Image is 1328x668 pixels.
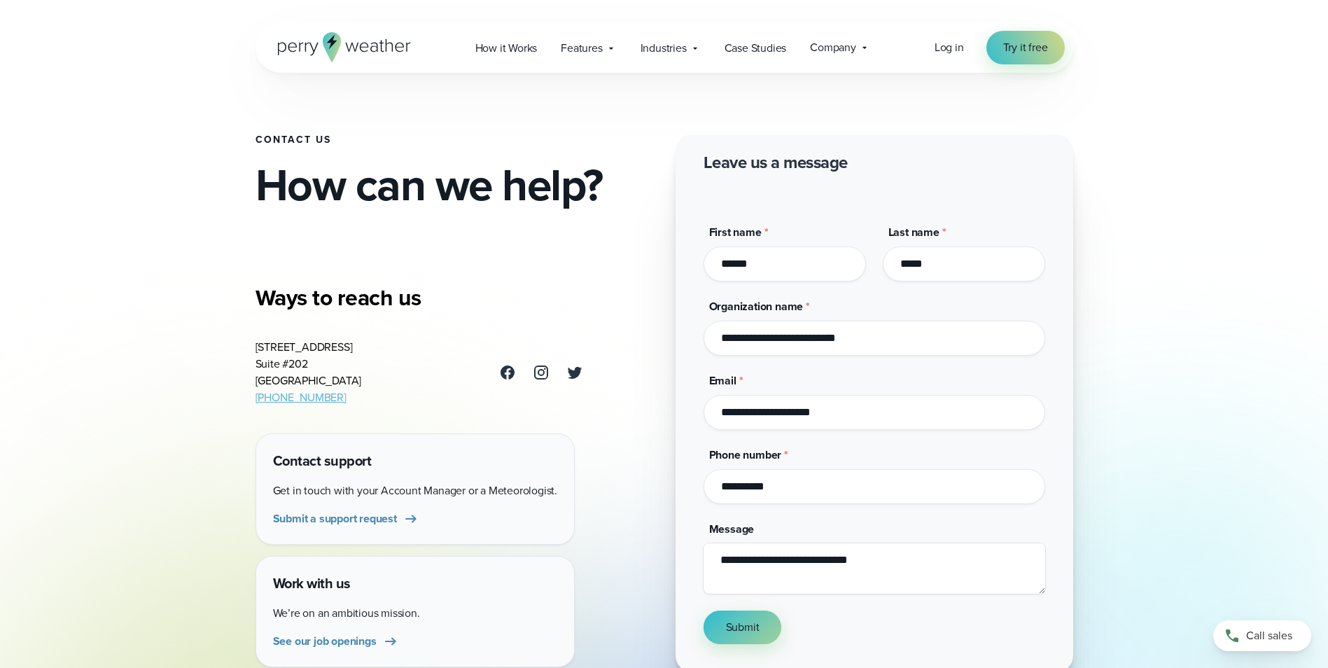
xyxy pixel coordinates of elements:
a: Submit a support request [273,510,419,527]
span: Organization name [709,298,804,314]
h3: Ways to reach us [256,284,583,312]
a: Try it free [986,31,1065,64]
h4: Contact support [273,451,557,471]
h4: Work with us [273,573,557,594]
span: Submit [726,619,760,636]
p: Get in touch with your Account Manager or a Meteorologist. [273,482,557,499]
a: Call sales [1213,620,1311,651]
span: Case Studies [725,40,787,57]
span: Phone number [709,447,782,463]
span: Message [709,521,755,537]
button: Submit [704,611,782,644]
span: Features [561,40,602,57]
span: See our job openings [273,633,377,650]
span: Last name [888,224,939,240]
a: How it Works [463,34,550,62]
a: See our job openings [273,633,399,650]
address: [STREET_ADDRESS] Suite #202 [GEOGRAPHIC_DATA] [256,339,362,406]
a: [PHONE_NUMBER] [256,389,347,405]
span: Industries [641,40,687,57]
p: We’re on an ambitious mission. [273,605,557,622]
h2: Leave us a message [704,151,848,174]
h1: Contact Us [256,134,653,146]
a: Log in [935,39,964,56]
h2: How can we help? [256,162,653,207]
a: Case Studies [713,34,799,62]
span: Email [709,373,736,389]
span: Call sales [1246,627,1292,644]
span: Try it free [1003,39,1048,56]
span: Log in [935,39,964,55]
span: First name [709,224,762,240]
span: Company [810,39,856,56]
span: How it Works [475,40,538,57]
span: Submit a support request [273,510,397,527]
